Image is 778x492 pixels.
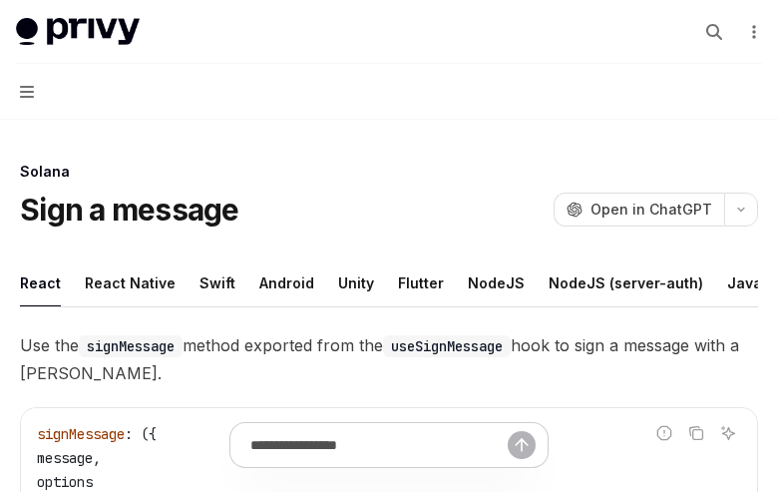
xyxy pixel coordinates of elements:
span: Open in ChatGPT [590,200,712,220]
h1: Sign a message [20,192,239,228]
div: Flutter [398,259,444,306]
img: light logo [16,18,140,46]
button: More actions [742,18,762,46]
div: NodeJS (server-auth) [549,259,703,306]
div: Java [727,259,762,306]
button: Send message [508,431,536,459]
div: NodeJS [468,259,525,306]
div: React [20,259,61,306]
div: Android [259,259,314,306]
input: Ask a question... [250,423,508,467]
button: Open search [698,16,730,48]
span: Use the method exported from the hook to sign a message with a [PERSON_NAME]. [20,331,758,387]
button: Open in ChatGPT [554,193,724,227]
code: signMessage [79,335,183,357]
div: React Native [85,259,176,306]
div: Solana [20,162,758,182]
div: Swift [199,259,235,306]
div: Unity [338,259,374,306]
code: useSignMessage [383,335,511,357]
